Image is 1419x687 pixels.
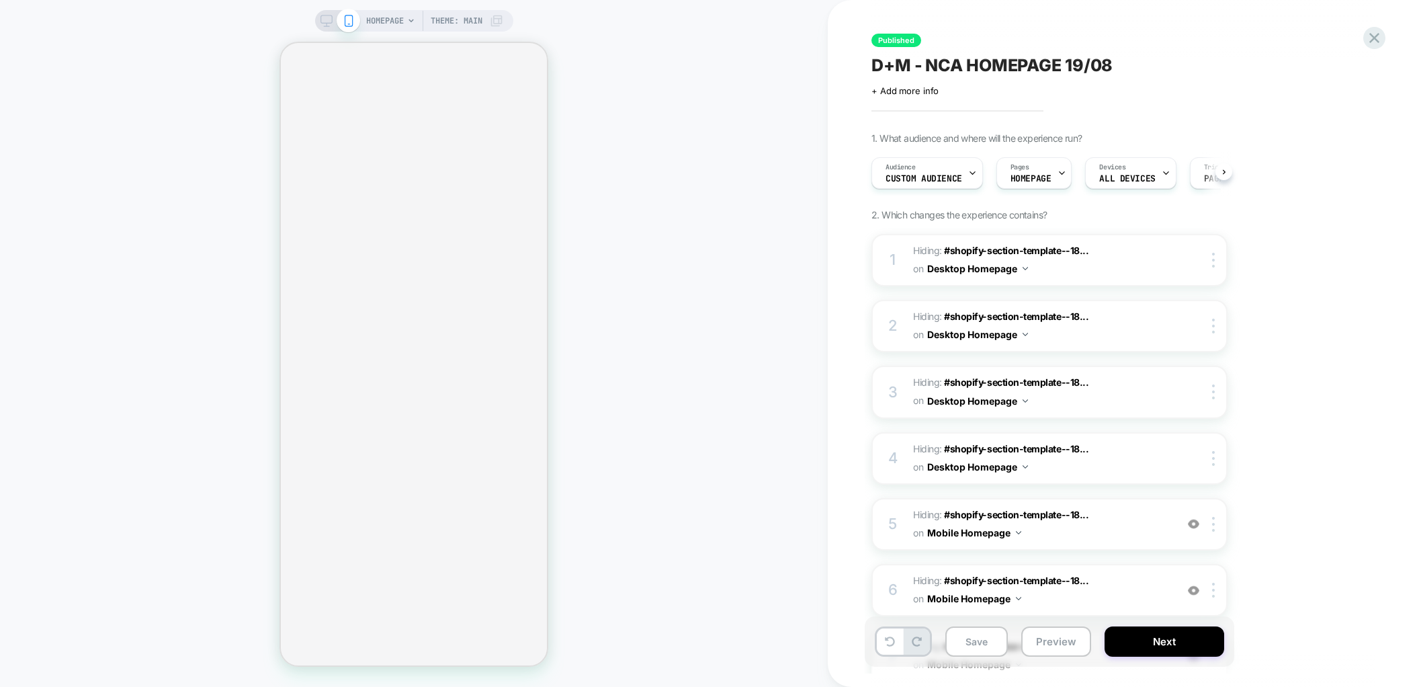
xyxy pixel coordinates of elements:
img: close [1212,517,1215,532]
span: + Add more info [871,85,939,96]
span: on [913,590,923,607]
span: Trigger [1204,163,1230,172]
span: Published [871,34,921,47]
img: close [1212,319,1215,333]
span: Hiding : [913,308,1169,344]
span: Hiding : [913,374,1169,410]
span: #shopify-section-template--18... [944,376,1088,388]
img: down arrow [1023,267,1028,270]
div: 1 [886,247,900,274]
span: #shopify-section-template--18... [944,509,1088,520]
span: on [913,260,923,277]
img: crossed eye [1188,518,1199,530]
span: D+M - NCA HOMEPAGE 19/08 [871,55,1113,75]
span: #shopify-section-template--18... [944,311,1088,322]
img: down arrow [1016,597,1021,600]
span: 2. Which changes the experience contains? [871,209,1047,220]
span: Custom Audience [886,174,962,184]
span: Hiding : [913,506,1169,542]
button: Desktop Homepage [927,391,1028,411]
div: 5 [886,511,900,538]
span: Devices [1099,163,1125,172]
span: 1. What audience and where will the experience run? [871,132,1082,144]
span: ALL DEVICES [1099,174,1155,184]
img: crossed eye [1188,585,1199,596]
img: down arrow [1023,333,1028,336]
span: Theme: MAIN [431,10,482,32]
img: down arrow [1023,399,1028,403]
span: on [913,392,923,409]
button: Desktop Homepage [927,325,1028,344]
span: Hiding : [913,242,1169,278]
span: #shopify-section-template--18... [944,443,1088,454]
img: close [1212,385,1215,399]
button: Desktop Homepage [927,457,1028,477]
button: Preview [1021,627,1091,657]
div: 2 [886,313,900,339]
img: close [1212,253,1215,268]
span: #shopify-section-template--18... [944,245,1088,256]
span: Pages [1010,163,1029,172]
span: Page Load [1204,174,1250,184]
span: Audience [886,163,916,172]
span: HOMEPAGE [366,10,404,32]
button: Mobile Homepage [927,589,1021,608]
span: #shopify-section-template--18... [944,575,1088,586]
span: on [913,326,923,343]
button: Desktop Homepage [927,259,1028,278]
div: 3 [886,379,900,406]
span: Hiding : [913,572,1169,608]
button: Next [1105,627,1224,657]
span: on [913,458,923,475]
div: 4 [886,445,900,472]
img: close [1212,583,1215,598]
img: down arrow [1023,465,1028,469]
span: HOMEPAGE [1010,174,1051,184]
button: Mobile Homepage [927,523,1021,542]
div: 6 [886,577,900,604]
span: Hiding : [913,440,1169,477]
button: Save [945,627,1008,657]
img: close [1212,451,1215,466]
span: on [913,524,923,541]
img: down arrow [1016,531,1021,534]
